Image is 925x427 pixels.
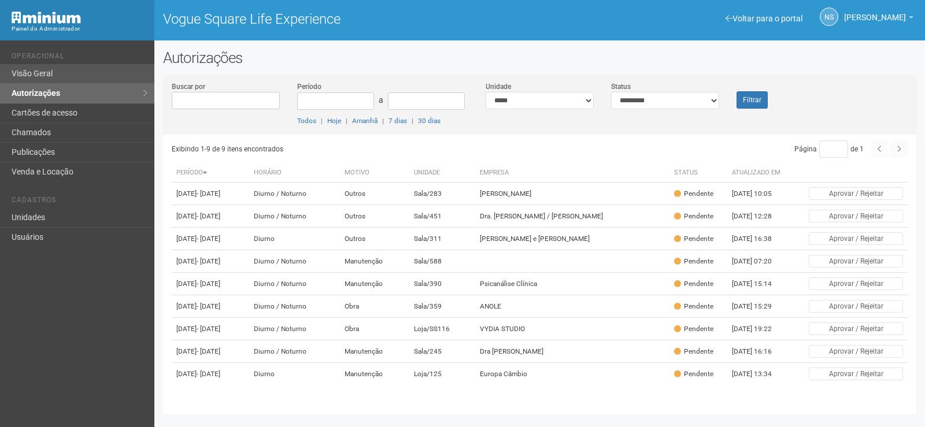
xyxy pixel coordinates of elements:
span: - [DATE] [197,190,220,198]
h2: Autorizações [163,49,916,66]
span: - [DATE] [197,212,220,220]
span: | [321,117,323,125]
td: [DATE] 16:16 [727,340,791,363]
td: Psicanálise Clínica [475,273,669,295]
label: Buscar por [172,81,205,92]
td: VYDIA STUDIO [475,318,669,340]
td: Sala/390 [409,273,475,295]
th: Atualizado em [727,164,791,183]
td: [PERSON_NAME] e [PERSON_NAME] [475,228,669,250]
td: Sala/588 [409,250,475,273]
span: | [346,117,347,125]
td: [DATE] 16:38 [727,228,791,250]
a: 30 dias [418,117,441,125]
div: Exibindo 1-9 de 9 itens encontrados [172,140,536,158]
td: [DATE] [172,273,250,295]
a: Amanhã [352,117,378,125]
span: - [DATE] [197,257,220,265]
label: Status [611,81,631,92]
td: [DATE] 07:20 [727,250,791,273]
div: Pendente [674,302,713,311]
div: Painel do Administrador [12,24,146,34]
span: Nicolle Silva [844,2,906,22]
td: Outros [340,183,409,205]
button: Aprovar / Rejeitar [809,232,903,245]
td: [DATE] 13:34 [727,363,791,385]
td: [DATE] [172,295,250,318]
a: 7 dias [388,117,407,125]
div: Pendente [674,347,713,357]
button: Aprovar / Rejeitar [809,187,903,200]
button: Filtrar [737,91,768,109]
td: Sala/283 [409,183,475,205]
td: Manutenção [340,250,409,273]
td: Europa Câmbio [475,363,669,385]
td: [DATE] 19:22 [727,318,791,340]
a: Todos [297,117,316,125]
button: Aprovar / Rejeitar [809,367,903,380]
td: Diurno / Noturno [249,250,340,273]
td: Loja/125 [409,363,475,385]
li: Operacional [12,52,146,64]
td: Sala/311 [409,228,475,250]
span: - [DATE] [197,235,220,243]
th: Status [669,164,727,183]
td: Obra [340,295,409,318]
td: Diurno / Noturno [249,340,340,363]
span: - [DATE] [197,347,220,355]
td: [DATE] [172,250,250,273]
span: a [379,95,383,105]
td: Dra. [PERSON_NAME] / [PERSON_NAME] [475,205,669,228]
h1: Vogue Square Life Experience [163,12,531,27]
span: | [412,117,413,125]
img: Minium [12,12,81,24]
td: Diurno / Noturno [249,273,340,295]
div: Pendente [674,324,713,334]
td: Sala/359 [409,295,475,318]
div: Pendente [674,279,713,289]
label: Período [297,81,321,92]
div: Pendente [674,189,713,199]
button: Aprovar / Rejeitar [809,300,903,313]
th: Período [172,164,250,183]
td: [DATE] [172,318,250,340]
td: Sala/245 [409,340,475,363]
label: Unidade [486,81,511,92]
td: ANOLE [475,295,669,318]
div: Pendente [674,257,713,266]
div: Pendente [674,211,713,221]
td: [DATE] [172,205,250,228]
td: Diurno / Noturno [249,183,340,205]
td: Manutenção [340,340,409,363]
li: Cadastros [12,196,146,208]
td: Diurno [249,363,340,385]
td: [DATE] 15:29 [727,295,791,318]
td: [DATE] [172,183,250,205]
td: Outros [340,205,409,228]
button: Aprovar / Rejeitar [809,277,903,290]
a: Voltar para o portal [726,14,802,23]
button: Aprovar / Rejeitar [809,210,903,222]
span: - [DATE] [197,370,220,378]
th: Unidade [409,164,475,183]
td: Diurno / Noturno [249,205,340,228]
td: [PERSON_NAME] [475,183,669,205]
td: Sala/451 [409,205,475,228]
a: [PERSON_NAME] [844,14,913,24]
td: [DATE] 12:28 [727,205,791,228]
span: | [382,117,384,125]
td: Manutenção [340,273,409,295]
td: [DATE] [172,228,250,250]
td: Diurno / Noturno [249,295,340,318]
a: Hoje [327,117,341,125]
td: [DATE] 10:05 [727,183,791,205]
span: - [DATE] [197,302,220,310]
span: - [DATE] [197,325,220,333]
th: Motivo [340,164,409,183]
td: Diurno / Noturno [249,318,340,340]
td: Diurno [249,228,340,250]
td: [DATE] 15:14 [727,273,791,295]
a: NS [820,8,838,26]
button: Aprovar / Rejeitar [809,322,903,335]
td: Loja/SS116 [409,318,475,340]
